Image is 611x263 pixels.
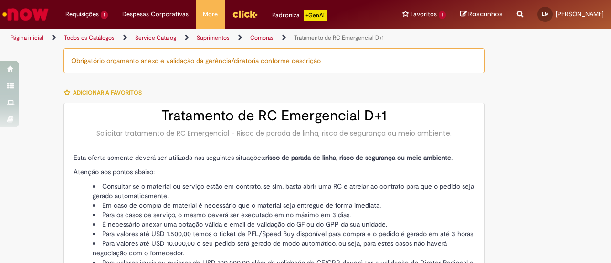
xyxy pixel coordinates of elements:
[556,10,604,18] span: [PERSON_NAME]
[1,5,50,24] img: ServiceNow
[64,34,115,42] a: Todos os Catálogos
[265,153,451,162] strong: risco de parada de linha, risco de segurança ou meio ambiente
[250,34,274,42] a: Compras
[65,10,99,19] span: Requisições
[468,10,503,19] span: Rascunhos
[304,10,327,21] p: +GenAi
[101,11,108,19] span: 1
[93,181,474,200] li: Consultar se o material ou serviço estão em contrato, se sim, basta abrir uma RC e atrelar ao con...
[74,153,474,162] p: Esta oferta somente deverá ser utilizada nas seguintes situações: .
[74,128,474,138] div: Solicitar tratamento de RC Emergencial - Risco de parada de linha, risco de segurança ou meio amb...
[135,34,176,42] a: Service Catalog
[439,11,446,19] span: 1
[93,210,474,220] li: Para os casos de serviço, o mesmo deverá ser executado em no máximo em 3 dias.
[272,10,327,21] div: Padroniza
[73,89,142,96] span: Adicionar a Favoritos
[294,34,384,42] a: Tratamento de RC Emergencial D+1
[197,34,230,42] a: Suprimentos
[63,83,147,103] button: Adicionar a Favoritos
[63,48,485,73] div: Obrigatório orçamento anexo e validação da gerência/diretoria conforme descrição
[232,7,258,21] img: click_logo_yellow_360x200.png
[460,10,503,19] a: Rascunhos
[11,34,43,42] a: Página inicial
[7,29,400,47] ul: Trilhas de página
[203,10,218,19] span: More
[74,108,474,124] h2: Tratamento de RC Emergencial D+1
[93,239,474,258] li: Para valores até USD 10.000,00 o seu pedido será gerado de modo automático, ou seja, para estes c...
[93,200,474,210] li: Em caso de compra de material é necessário que o material seja entregue de forma imediata.
[74,167,474,177] p: Atenção aos pontos abaixo:
[93,220,474,229] li: É necessário anexar uma cotação válida e email de validação do GF ou do GPP da sua unidade.
[542,11,549,17] span: LM
[411,10,437,19] span: Favoritos
[122,10,189,19] span: Despesas Corporativas
[93,229,474,239] li: Para valores até USD 1.500,00 temos o ticket de PFL/Speed Buy disponível para compra e o pedido é...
